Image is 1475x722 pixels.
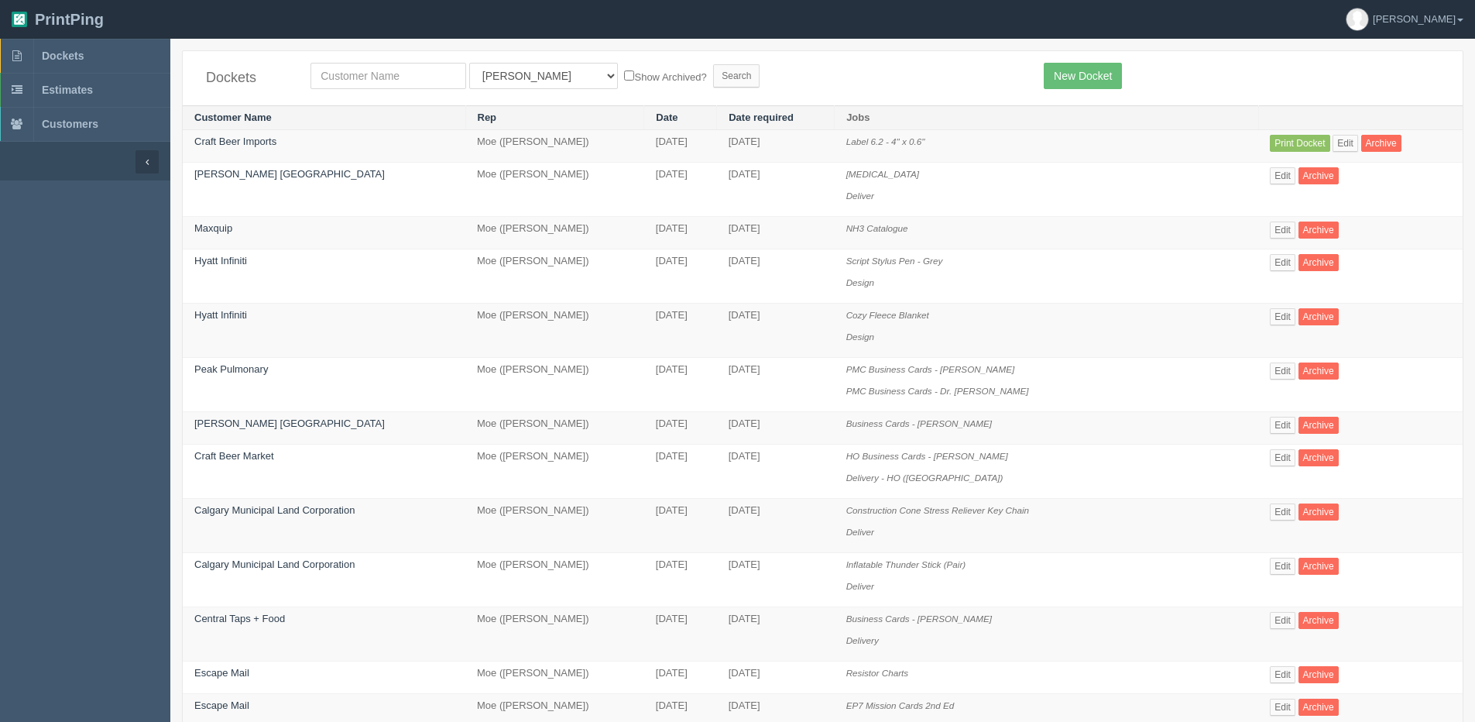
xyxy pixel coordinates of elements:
[644,162,717,216] td: [DATE]
[644,357,717,411] td: [DATE]
[846,635,879,645] i: Delivery
[846,256,943,266] i: Script Stylus Pen - Grey
[644,444,717,498] td: [DATE]
[465,607,644,661] td: Moe ([PERSON_NAME])
[644,249,717,303] td: [DATE]
[1270,417,1295,434] a: Edit
[717,607,835,661] td: [DATE]
[194,700,249,711] a: Escape Mail
[310,63,466,89] input: Customer Name
[1298,666,1339,683] a: Archive
[194,255,247,266] a: Hyatt Infiniti
[1333,135,1358,152] a: Edit
[194,450,274,462] a: Craft Beer Market
[656,112,677,123] a: Date
[713,64,760,88] input: Search
[465,444,644,498] td: Moe ([PERSON_NAME])
[1270,222,1295,239] a: Edit
[717,552,835,607] td: [DATE]
[846,169,919,179] i: [MEDICAL_DATA]
[1044,63,1122,89] a: New Docket
[194,309,247,321] a: Hyatt Infiniti
[846,668,909,678] i: Resistor Charts
[465,162,644,216] td: Moe ([PERSON_NAME])
[1298,254,1339,271] a: Archive
[1298,363,1339,380] a: Archive
[1270,666,1295,683] a: Edit
[846,559,966,569] i: Inflatable Thunder Stick (Pair)
[465,217,644,249] td: Moe ([PERSON_NAME])
[1298,308,1339,325] a: Archive
[1298,222,1339,239] a: Archive
[194,168,385,180] a: [PERSON_NAME] [GEOGRAPHIC_DATA]
[717,662,835,694] td: [DATE]
[846,700,955,710] i: EP7 Mission Cards 2nd Ed
[194,363,268,375] a: Peak Pulmonary
[717,444,835,498] td: [DATE]
[194,559,355,570] a: Calgary Municipal Land Corporation
[1270,449,1295,466] a: Edit
[846,581,874,591] i: Deliver
[835,105,1259,130] th: Jobs
[1270,504,1295,521] a: Edit
[194,112,272,123] a: Customer Name
[12,12,27,27] img: logo-3e63b451c926e2ac314895c53de4908e5d424f24456219fb08d385ab2e579770.png
[1298,612,1339,629] a: Archive
[1298,449,1339,466] a: Archive
[1298,504,1339,521] a: Archive
[206,70,287,86] h4: Dockets
[465,662,644,694] td: Moe ([PERSON_NAME])
[717,162,835,216] td: [DATE]
[1270,308,1295,325] a: Edit
[1270,363,1295,380] a: Edit
[717,498,835,552] td: [DATE]
[846,310,929,320] i: Cozy Fleece Blanket
[1298,699,1339,716] a: Archive
[1361,135,1401,152] a: Archive
[1270,135,1329,152] a: Print Docket
[624,67,706,85] label: Show Archived?
[717,357,835,411] td: [DATE]
[644,498,717,552] td: [DATE]
[1298,167,1339,184] a: Archive
[194,504,355,516] a: Calgary Municipal Land Corporation
[1298,558,1339,575] a: Archive
[1298,417,1339,434] a: Archive
[624,70,634,81] input: Show Archived?
[194,136,276,147] a: Craft Beer Imports
[717,217,835,249] td: [DATE]
[846,277,874,287] i: Design
[717,130,835,163] td: [DATE]
[42,84,93,96] span: Estimates
[465,357,644,411] td: Moe ([PERSON_NAME])
[846,614,992,624] i: Business Cards - [PERSON_NAME]
[846,505,1029,515] i: Construction Cone Stress Reliever Key Chain
[644,217,717,249] td: [DATE]
[194,613,285,624] a: Central Taps + Food
[846,418,992,428] i: Business Cards - [PERSON_NAME]
[1270,254,1295,271] a: Edit
[644,411,717,444] td: [DATE]
[1270,558,1295,575] a: Edit
[846,191,874,201] i: Deliver
[194,418,385,429] a: [PERSON_NAME] [GEOGRAPHIC_DATA]
[465,552,644,607] td: Moe ([PERSON_NAME])
[846,527,874,537] i: Deliver
[644,607,717,661] td: [DATE]
[729,112,794,123] a: Date required
[42,50,84,62] span: Dockets
[1346,9,1368,30] img: avatar_default-7531ab5dedf162e01f1e0bb0964e6a185e93c5c22dfe317fb01d7f8cd2b1632c.jpg
[846,136,925,146] i: Label 6.2 - 4" x 0.6"
[465,249,644,303] td: Moe ([PERSON_NAME])
[42,118,98,130] span: Customers
[1270,699,1295,716] a: Edit
[465,411,644,444] td: Moe ([PERSON_NAME])
[465,130,644,163] td: Moe ([PERSON_NAME])
[846,364,1015,374] i: PMC Business Cards - [PERSON_NAME]
[644,303,717,357] td: [DATE]
[846,332,874,342] i: Design
[644,130,717,163] td: [DATE]
[465,303,644,357] td: Moe ([PERSON_NAME])
[846,223,908,233] i: NH3 Catalogue
[194,222,232,234] a: Maxquip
